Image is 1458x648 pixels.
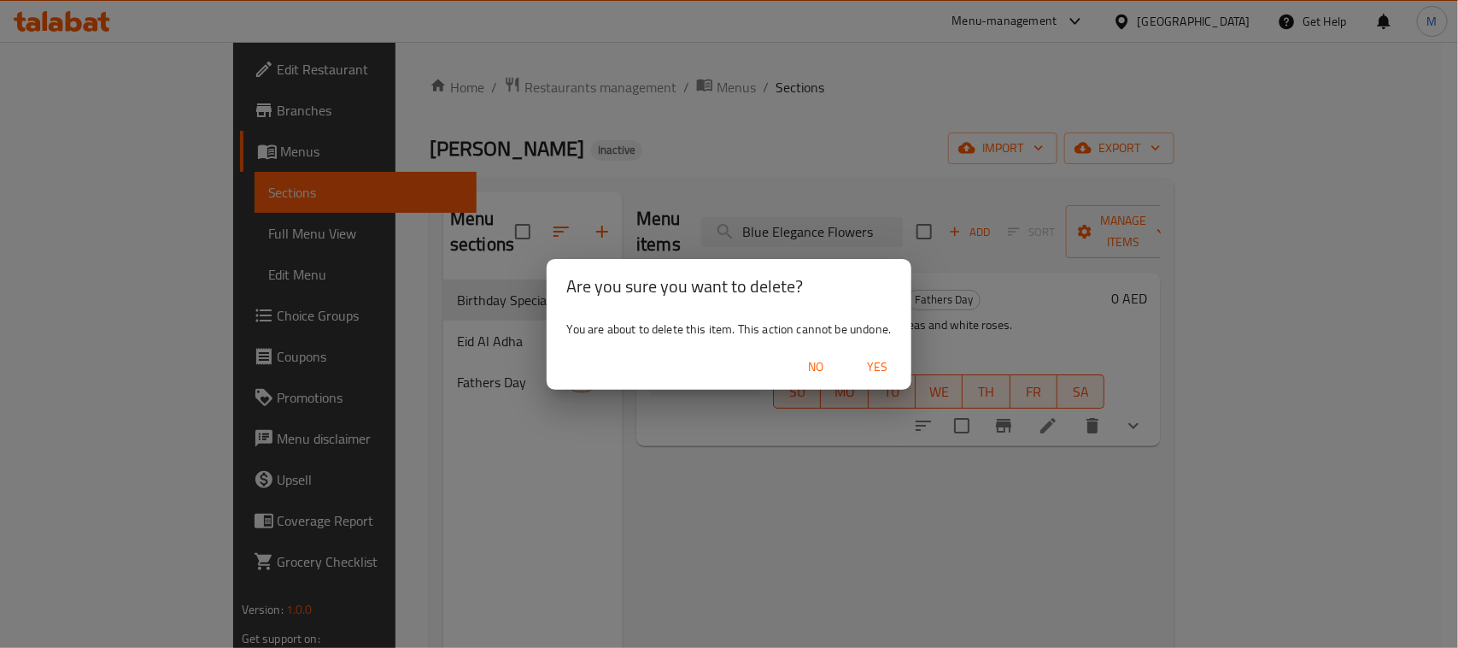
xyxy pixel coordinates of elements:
[795,356,836,378] span: No
[857,356,898,378] span: Yes
[567,273,892,300] h2: Are you sure you want to delete?
[850,351,905,383] button: Yes
[788,351,843,383] button: No
[547,314,912,345] div: You are about to delete this item. This action cannot be undone.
